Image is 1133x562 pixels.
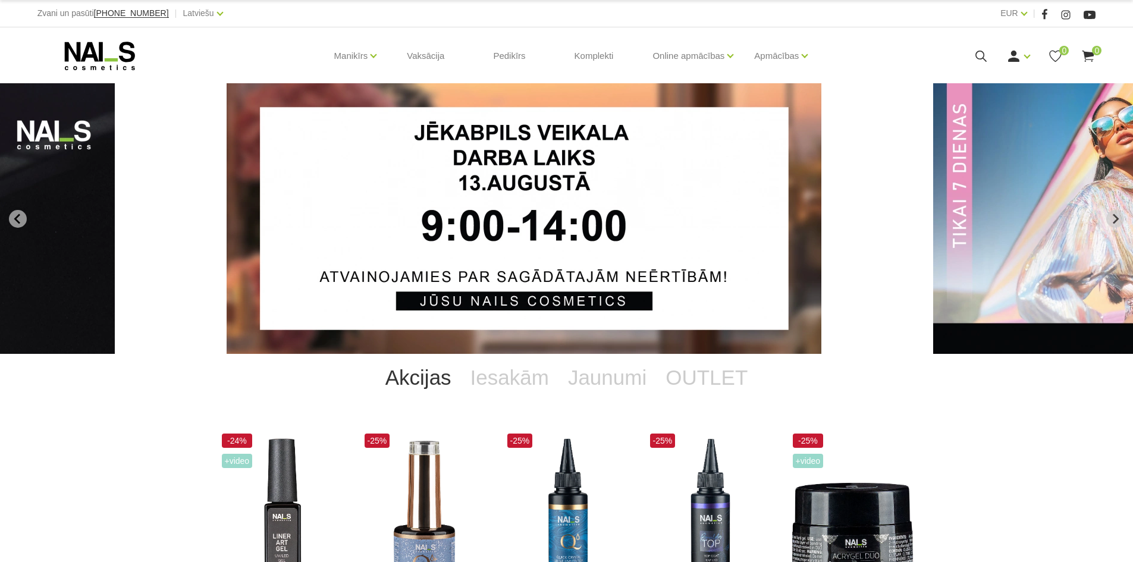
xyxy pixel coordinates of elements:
span: -25% [650,434,676,448]
a: Online apmācības [652,32,724,80]
a: 0 [1048,49,1063,64]
a: Akcijas [376,354,461,401]
span: +Video [793,454,824,468]
span: [PHONE_NUMBER] [94,8,169,18]
span: | [175,6,177,21]
span: 0 [1059,46,1069,55]
a: Pedikīrs [484,27,535,84]
a: OUTLET [656,354,757,401]
span: 0 [1092,46,1101,55]
span: +Video [222,454,253,468]
button: Go to last slide [9,210,27,228]
a: Vaksācija [397,27,454,84]
a: [PHONE_NUMBER] [94,9,169,18]
a: Apmācības [754,32,799,80]
li: 1 of 12 [227,83,906,354]
a: Jaunumi [558,354,656,401]
span: -24% [222,434,253,448]
span: -25% [793,434,824,448]
a: Iesakām [461,354,558,401]
a: 0 [1081,49,1096,64]
a: Komplekti [565,27,623,84]
span: | [1033,6,1035,21]
span: -25% [507,434,533,448]
a: EUR [1000,6,1018,20]
a: Latviešu [183,6,214,20]
span: -25% [365,434,390,448]
div: Zvani un pasūti [37,6,169,21]
a: Manikīrs [334,32,368,80]
button: Next slide [1106,210,1124,228]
